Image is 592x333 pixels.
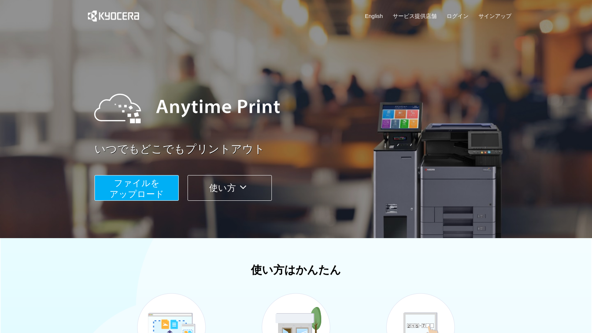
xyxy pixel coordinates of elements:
a: English [365,12,383,20]
span: ファイルを ​​アップロード [110,178,164,199]
button: ファイルを​​アップロード [95,175,179,201]
a: ログイン [447,12,469,20]
a: いつでもどこでもプリントアウト [95,141,516,157]
button: 使い方 [188,175,272,201]
a: サービス提供店舗 [393,12,437,20]
a: サインアップ [478,12,511,20]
